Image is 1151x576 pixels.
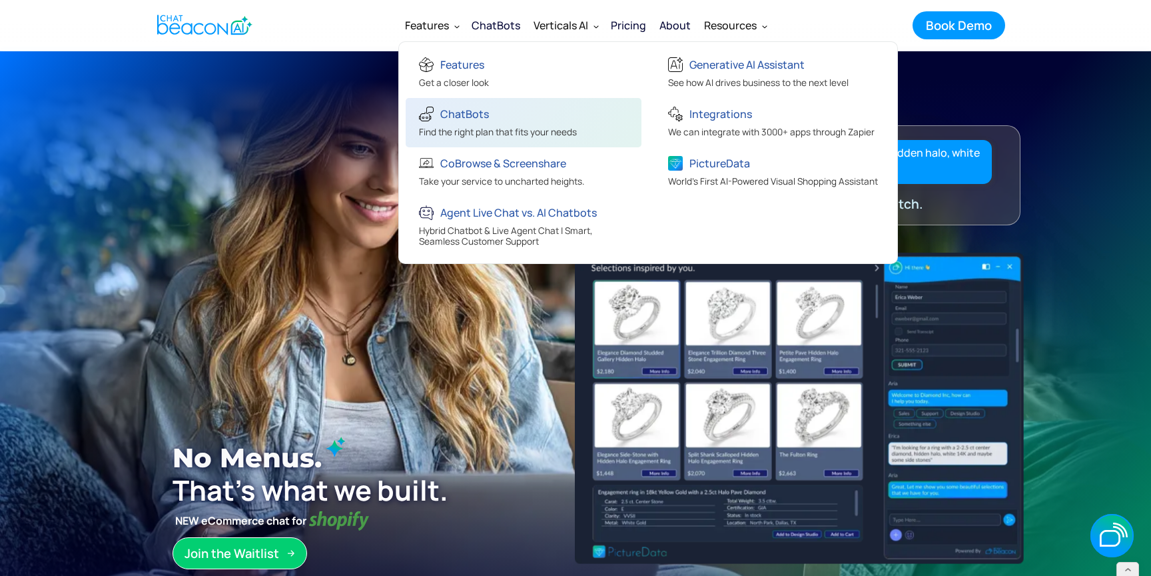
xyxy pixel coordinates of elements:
[173,437,547,479] h1: No Menus.
[419,176,584,190] div: Take your service to uncharted heights.
[593,23,599,29] img: Dropdown
[398,9,465,41] div: Features
[419,77,489,91] div: Get a closer look
[406,49,641,98] a: FeaturesGet a closer look
[173,511,309,530] strong: NEW eCommerce chat for
[668,77,849,91] div: See how AI drives business to the next level
[704,16,757,35] div: Resources
[440,55,484,74] div: Features
[668,127,875,141] div: We can integrate with 3000+ apps through Zapier
[689,55,805,74] div: Generative AI Assistant
[173,471,448,509] strong: That’s what we built.
[762,23,767,29] img: Dropdown
[604,8,653,43] a: Pricing
[173,537,307,569] a: Join the Waitlist
[527,9,604,41] div: Verticals AI
[659,16,691,35] div: About
[655,49,891,98] a: Generative AI AssistantSee how AI drives business to the next level
[653,8,697,43] a: About
[406,98,641,147] a: ChatBotsFind the right plan that fits your needs
[419,225,631,250] div: Hybrid Chatbot & Live Agent Chat | Smart, Seamless Customer Support
[454,23,460,29] img: Dropdown
[689,154,750,173] div: PictureData
[440,105,489,123] div: ChatBots
[146,9,260,41] a: home
[398,41,898,264] nav: Features
[472,16,520,35] div: ChatBots
[655,147,891,197] a: PictureDataWorld's First AI-Powered Visual Shopping Assistant
[697,9,773,41] div: Resources
[287,549,295,557] img: Arrow
[440,154,566,173] div: CoBrowse & Screenshare
[465,8,527,43] a: ChatBots
[406,197,641,257] a: Agent Live Chat vs. AI ChatbotsHybrid Chatbot & Live Agent Chat | Smart, Seamless Customer Support
[406,147,641,197] a: CoBrowse & ScreenshareTake your service to uncharted heights.
[668,175,878,187] span: World's First AI-Powered Visual Shopping Assistant
[440,203,597,222] div: Agent Live Chat vs. AI Chatbots
[419,127,577,141] div: Find the right plan that fits your needs
[926,17,992,34] div: Book Demo
[611,16,646,35] div: Pricing
[575,253,1024,563] img: ChatBeacon New UI Experience
[534,16,588,35] div: Verticals AI
[185,545,279,562] div: Join the Waitlist
[655,98,891,147] a: IntegrationsWe can integrate with 3000+ apps through Zapier
[405,16,449,35] div: Features
[689,105,752,123] div: Integrations
[913,11,1005,39] a: Book Demo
